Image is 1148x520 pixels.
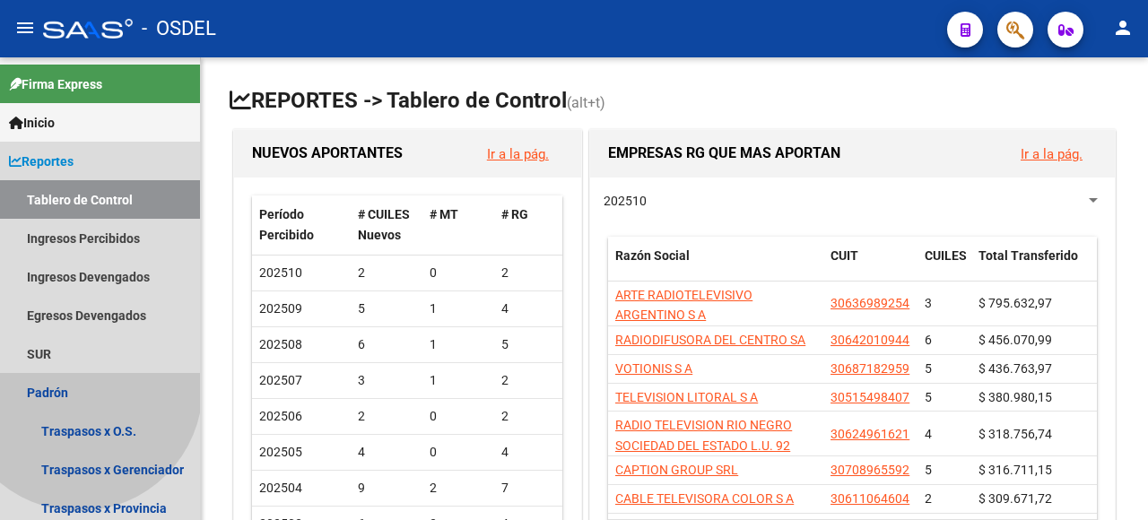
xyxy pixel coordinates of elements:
span: 30687182959 [831,361,909,376]
span: 4 [925,427,932,441]
span: Razón Social [615,248,690,263]
div: 0 [430,263,487,283]
span: 6 [925,333,932,347]
span: CUIT [831,248,858,263]
span: 3 [925,296,932,310]
span: RADIO TELEVISION RIO NEGRO SOCIEDAD DEL ESTADO L.U. 92 CANAL 10 [615,418,792,473]
span: $ 318.756,74 [978,427,1052,441]
div: 1 [430,370,487,391]
mat-icon: menu [14,17,36,39]
span: 202509 [259,301,302,316]
span: 30611064604 [831,491,909,506]
span: EMPRESAS RG QUE MAS APORTAN [608,144,840,161]
span: (alt+t) [567,94,605,111]
div: 5 [358,299,415,319]
span: 202510 [604,194,647,208]
span: - OSDEL [142,9,216,48]
span: # MT [430,207,458,221]
datatable-header-cell: Total Transferido [971,237,1097,296]
span: # RG [501,207,528,221]
iframe: Intercom live chat [1087,459,1130,502]
span: CUILES [925,248,967,263]
span: CAPTION GROUP SRL [615,463,738,477]
span: 2 [925,491,932,506]
span: $ 380.980,15 [978,390,1052,404]
span: $ 436.763,97 [978,361,1052,376]
datatable-header-cell: CUIT [823,237,918,296]
datatable-header-cell: # MT [422,195,494,255]
a: Ir a la pág. [1021,146,1083,162]
div: 9 [358,478,415,498]
span: Reportes [9,152,74,171]
datatable-header-cell: CUILES [918,237,971,296]
datatable-header-cell: # CUILES Nuevos [351,195,422,255]
span: 202506 [259,409,302,423]
span: $ 309.671,72 [978,491,1052,506]
span: 30636989254 [831,296,909,310]
div: 0 [430,406,487,427]
span: CABLE TELEVISORA COLOR S A [615,491,794,506]
div: 6 [358,334,415,355]
datatable-header-cell: Razón Social [608,237,823,296]
div: 7 [501,478,559,498]
div: 1 [430,334,487,355]
div: 2 [501,370,559,391]
span: $ 316.711,15 [978,463,1052,477]
div: 4 [358,442,415,463]
span: $ 456.070,99 [978,333,1052,347]
span: VOTIONIS S A [615,361,692,376]
span: 202508 [259,337,302,351]
span: Total Transferido [978,248,1078,263]
span: 202507 [259,373,302,387]
h1: REPORTES -> Tablero de Control [230,86,1119,117]
span: 5 [925,463,932,477]
span: 30708965592 [831,463,909,477]
div: 2 [358,263,415,283]
span: 30642010944 [831,333,909,347]
button: Ir a la pág. [473,137,563,170]
div: 2 [501,406,559,427]
span: 30515498407 [831,390,909,404]
span: TELEVISION LITORAL S A [615,390,758,404]
div: 5 [501,334,559,355]
span: Inicio [9,113,55,133]
div: 4 [501,299,559,319]
div: 2 [430,478,487,498]
datatable-header-cell: # RG [494,195,566,255]
div: 1 [430,299,487,319]
span: 202510 [259,265,302,280]
span: 5 [925,390,932,404]
span: RADIODIFUSORA DEL CENTRO SA [615,333,805,347]
span: 5 [925,361,932,376]
span: 30624961621 [831,427,909,441]
mat-icon: person [1112,17,1134,39]
span: Firma Express [9,74,102,94]
div: 0 [430,442,487,463]
div: 3 [358,370,415,391]
span: 202505 [259,445,302,459]
div: 2 [358,406,415,427]
span: ARTE RADIOTELEVISIVO ARGENTINO S A [615,288,752,323]
datatable-header-cell: Período Percibido [252,195,351,255]
span: 202504 [259,481,302,495]
span: Período Percibido [259,207,314,242]
span: # CUILES Nuevos [358,207,410,242]
div: 4 [501,442,559,463]
button: Ir a la pág. [1006,137,1097,170]
div: 2 [501,263,559,283]
a: Ir a la pág. [487,146,549,162]
span: NUEVOS APORTANTES [252,144,403,161]
span: $ 795.632,97 [978,296,1052,310]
